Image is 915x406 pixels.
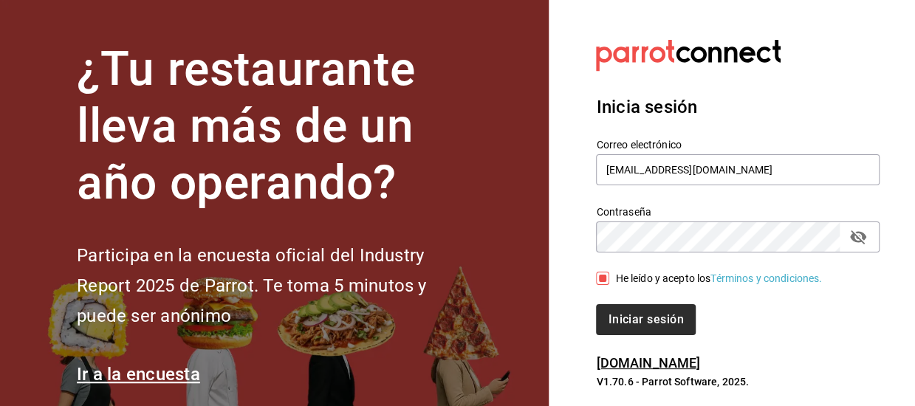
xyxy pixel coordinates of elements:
[77,364,200,385] a: Ir a la encuesta
[596,154,880,185] input: Ingresa tu correo electrónico
[596,304,695,335] button: Iniciar sesión
[77,241,476,331] h2: Participa en la encuesta oficial del Industry Report 2025 de Parrot. Te toma 5 minutos y puede se...
[596,374,880,389] p: V1.70.6 - Parrot Software, 2025.
[846,224,871,250] button: passwordField
[77,41,476,211] h1: ¿Tu restaurante lleva más de un año operando?
[596,140,880,150] label: Correo electrónico
[596,94,880,120] h3: Inicia sesión
[710,272,822,284] a: Términos y condiciones.
[596,207,880,217] label: Contraseña
[596,355,700,371] a: [DOMAIN_NAME]
[615,271,822,286] div: He leído y acepto los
